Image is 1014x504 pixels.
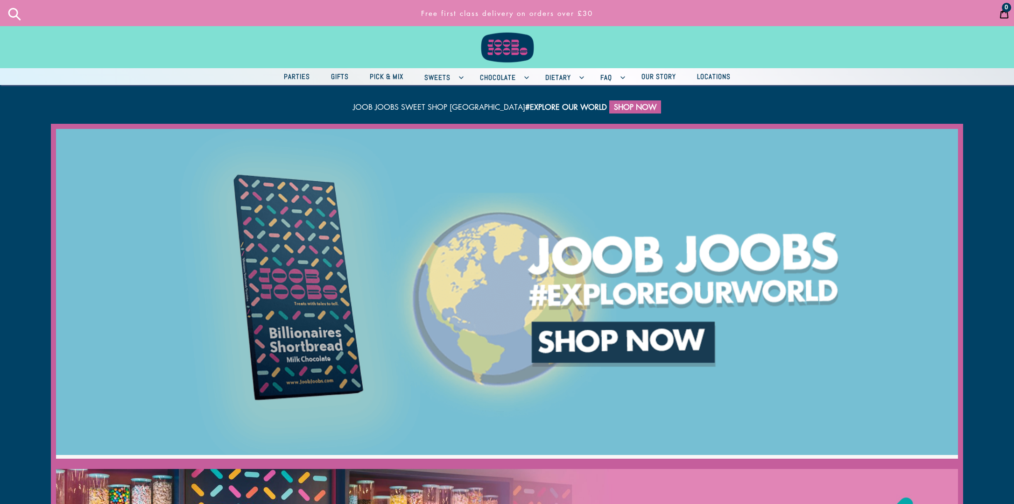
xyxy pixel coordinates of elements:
a: Pick & Mix [360,70,413,84]
strong: #explore our world [525,102,607,112]
button: FAQ [591,68,630,85]
span: Dietary [541,71,576,83]
a: Locations [688,70,740,84]
button: Dietary [536,68,589,85]
span: Locations [692,71,735,82]
button: Sweets [415,68,468,85]
a: 0 [994,1,1014,25]
span: Parties [279,71,315,82]
a: Free first class delivery on orders over £30 [320,4,694,22]
span: FAQ [596,71,617,83]
span: Chocolate [475,71,521,83]
a: Our Story [632,70,685,84]
img: Joob Joobs [474,5,540,64]
a: Gifts [322,70,358,84]
span: Sweets [420,71,455,83]
span: Our Story [637,71,681,82]
a: Parties [275,70,319,84]
p: Free first class delivery on orders over £30 [324,4,690,22]
a: Shop Now [609,100,661,114]
span: Pick & Mix [365,71,408,82]
img: shop-joobjoobs_5000x5000_v-1614400675.png [56,129,958,455]
span: Gifts [326,71,353,82]
span: 0 [1005,4,1008,11]
button: Chocolate [471,68,534,85]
